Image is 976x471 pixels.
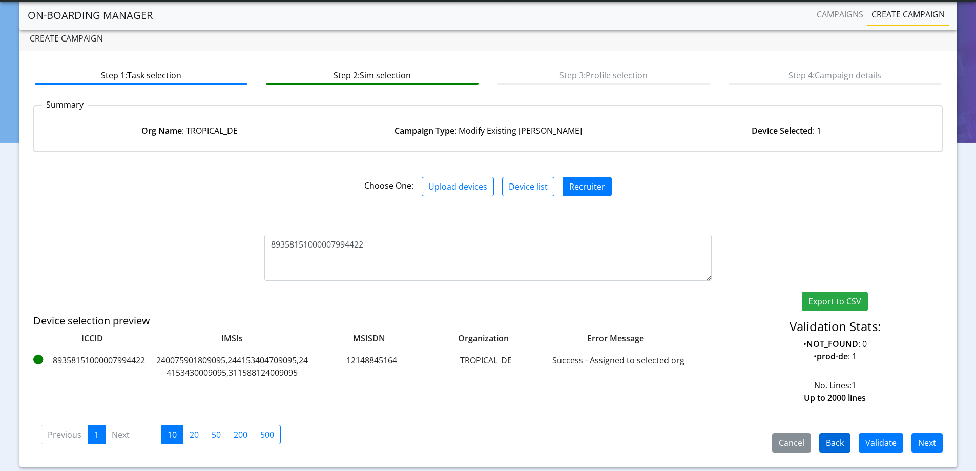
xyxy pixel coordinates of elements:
[435,354,537,379] label: TROPICAL_DE
[911,433,943,453] button: Next
[28,5,153,26] a: On-Boarding Manager
[155,332,309,344] label: IMSIs
[227,425,254,444] label: 200
[266,65,479,85] btn: Step 2: Sim selection
[141,125,182,136] strong: Org Name
[859,433,903,453] button: Validate
[422,177,494,196] button: Upload devices
[254,425,281,444] label: 500
[183,425,205,444] label: 20
[364,180,413,191] span: Choose One:
[813,4,867,25] a: Campaigns
[637,125,936,137] div: : 1
[719,392,950,404] div: Up to 2000 lines
[42,98,88,111] p: Summary
[727,319,943,334] h4: Validation Stats:
[563,177,612,196] button: Recruiter
[542,354,695,379] label: Success - Assigned to selected org
[155,354,309,379] label: 240075901809095,244153404709095,244153430009095,311588124009095
[33,332,151,344] label: ICCID
[772,433,811,453] button: Cancel
[727,338,943,350] p: • : 0
[19,26,957,51] div: Create campaign
[33,315,640,327] h5: Device selection preview
[497,65,710,85] btn: Step 3: Profile selection
[35,65,247,85] btn: Step 1: Task selection
[40,125,339,137] div: : TROPICAL_DE
[752,125,813,136] strong: Device Selected
[852,380,856,391] span: 1
[339,125,637,137] div: : Modify Existing [PERSON_NAME]
[502,177,554,196] button: Device list
[33,354,151,379] label: 89358151000007994422
[806,338,858,350] strong: NOT_FOUND
[313,332,410,344] label: MSISDN
[88,425,106,444] a: 1
[802,292,868,311] button: Export to CSV
[719,379,950,392] div: No. Lines:
[521,332,675,344] label: Error Message
[817,351,848,362] strong: prod-de
[867,4,949,25] a: Create campaign
[729,65,941,85] btn: Step 4: Campaign details
[161,425,183,444] label: 10
[205,425,227,444] label: 50
[727,350,943,362] p: • : 1
[414,332,517,344] label: Organization
[394,125,454,136] strong: Campaign Type
[819,433,850,453] button: Back
[313,354,431,379] label: 12148845164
